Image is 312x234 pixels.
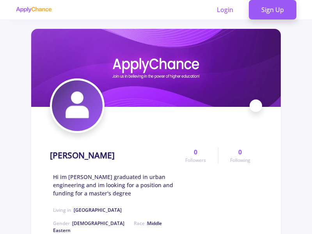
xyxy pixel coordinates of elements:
h1: [PERSON_NAME] [50,151,115,160]
a: 0Following [218,147,262,164]
span: Living in : [53,207,122,213]
img: maryam najarpisheavatar [52,80,103,131]
span: Followers [185,157,206,164]
span: Race : [53,220,162,234]
span: 0 [194,147,197,157]
span: [GEOGRAPHIC_DATA] [74,207,122,213]
span: Hi im [PERSON_NAME] graduated in urban engineering and im looking for a position and funding for ... [53,173,174,197]
span: Middle Eastern [53,220,162,234]
span: Gender : [53,220,124,227]
a: 0Followers [174,147,218,164]
span: [DEMOGRAPHIC_DATA] [72,220,124,227]
img: maryam najarpishecover image [31,29,281,107]
span: Following [230,157,250,164]
span: 0 [238,147,242,157]
img: applychance logo text only [16,7,52,13]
